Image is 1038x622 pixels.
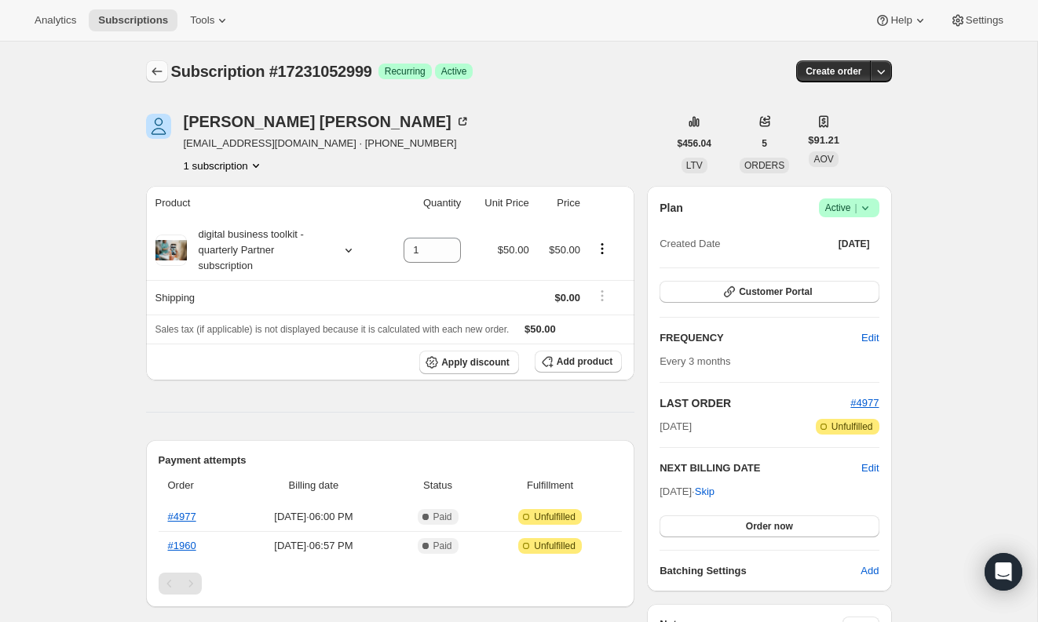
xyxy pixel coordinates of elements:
span: Subscriptions [98,14,168,27]
button: Subscriptions [146,60,168,82]
button: $456.04 [668,133,721,155]
button: Help [865,9,937,31]
button: Subscriptions [89,9,177,31]
span: Apply discount [441,356,510,369]
span: Help [890,14,912,27]
div: digital business toolkit - quarterly Partner subscription [187,227,328,274]
div: [PERSON_NAME] [PERSON_NAME] [184,114,470,129]
button: Shipping actions [590,287,615,304]
button: Customer Portal [660,281,879,303]
span: Active [441,65,467,78]
span: Order now [746,520,793,533]
a: #4977 [168,511,196,522]
h2: NEXT BILLING DATE [660,460,861,476]
th: Unit Price [466,186,533,220]
button: Edit [852,326,888,351]
span: Dawn Tetzlaff [146,114,171,139]
div: Open Intercom Messenger [985,553,1022,591]
button: Analytics [25,9,86,31]
h6: Batching Settings [660,563,861,579]
span: Customer Portal [739,286,812,298]
span: Skip [695,484,715,500]
span: [DATE] · [660,486,715,497]
nav: Pagination [159,573,623,595]
button: Settings [941,9,1013,31]
span: Billing date [239,478,388,493]
span: Fulfillment [488,478,612,493]
span: $456.04 [678,137,711,150]
h2: Plan [660,200,683,216]
span: [DATE] · 06:00 PM [239,509,388,525]
span: LTV [686,160,703,171]
span: $0.00 [554,292,580,304]
span: Add [861,563,879,579]
span: [DATE] [660,419,692,435]
button: Add [851,558,888,584]
span: Unfulfilled [831,420,873,433]
button: Order now [660,515,879,537]
th: Quantity [382,186,466,220]
a: #1960 [168,540,196,551]
button: Add product [535,351,622,373]
button: Edit [861,460,879,476]
span: Created Date [660,236,720,252]
span: $50.00 [498,244,529,256]
button: 5 [752,133,777,155]
span: Edit [861,330,879,346]
th: Product [146,186,382,220]
span: Paid [433,511,452,523]
th: Order [159,468,235,503]
span: Status [397,478,478,493]
span: [DATE] · 06:57 PM [239,538,388,554]
button: Skip [685,479,724,504]
h2: Payment attempts [159,453,623,468]
span: ORDERS [744,160,784,171]
button: [DATE] [829,233,879,255]
span: [DATE] [839,238,870,250]
span: Recurring [385,65,426,78]
span: Tools [190,14,214,27]
span: Settings [966,14,1003,27]
th: Shipping [146,280,382,315]
span: Unfulfilled [534,511,576,523]
span: | [854,202,857,214]
a: #4977 [850,397,879,409]
span: [EMAIL_ADDRESS][DOMAIN_NAME] · [PHONE_NUMBER] [184,136,470,151]
span: Every 3 months [660,355,730,367]
span: Analytics [35,14,76,27]
span: Sales tax (if applicable) is not displayed because it is calculated with each new order. [155,324,510,335]
span: Add product [557,355,612,368]
th: Price [534,186,585,220]
span: Active [825,200,873,216]
span: Paid [433,540,452,552]
span: $50.00 [524,323,556,335]
span: 5 [762,137,767,150]
span: $50.00 [549,244,580,256]
span: Subscription #17231052999 [171,63,372,80]
span: Unfulfilled [534,540,576,552]
button: Create order [796,60,871,82]
span: $91.21 [808,133,839,148]
span: Create order [806,65,861,78]
button: #4977 [850,395,879,411]
h2: FREQUENCY [660,330,861,346]
button: Product actions [184,158,264,173]
button: Apply discount [419,351,519,374]
span: AOV [813,154,833,165]
button: Product actions [590,240,615,257]
h2: LAST ORDER [660,395,850,411]
button: Tools [181,9,239,31]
